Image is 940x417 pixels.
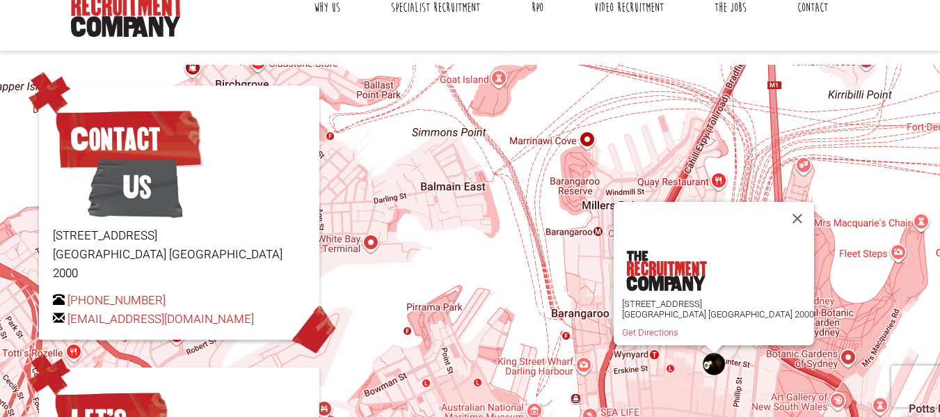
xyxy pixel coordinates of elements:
[67,310,254,328] a: [EMAIL_ADDRESS][DOMAIN_NAME]
[781,202,814,235] button: Close
[622,327,678,338] a: Get Directions
[626,251,706,291] img: the-recruitment-company.png
[703,353,725,375] div: The Recruitment Company
[53,104,204,174] span: Contact
[622,299,814,320] p: [STREET_ADDRESS] [GEOGRAPHIC_DATA] [GEOGRAPHIC_DATA] 2000
[53,226,305,283] p: [STREET_ADDRESS] [GEOGRAPHIC_DATA] [GEOGRAPHIC_DATA] 2000
[88,152,183,222] span: Us
[67,292,166,309] a: [PHONE_NUMBER]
